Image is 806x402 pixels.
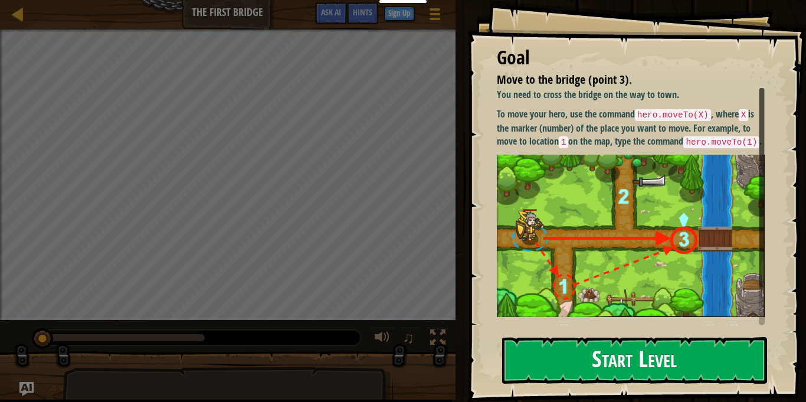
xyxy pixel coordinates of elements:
code: 3 [559,325,569,336]
button: Ask AI [315,2,347,24]
p: To move your hero, use the command , where is the marker (number) of the place you want to move. ... [497,107,765,149]
strong: Move to location to get to the bridge. [497,323,643,336]
code: hero.moveTo(1) [683,136,759,148]
span: Move to the bridge (point 3). [497,71,632,87]
code: X [739,109,749,121]
p: You need to cross the bridge on the way to town. [497,88,765,102]
code: 1 [559,136,569,148]
button: ♫ [400,327,420,351]
p: You can also visit and along the way. [497,323,765,350]
div: Goal [497,44,765,71]
span: ♫ [402,329,414,347]
button: Adjust volume [371,327,394,351]
code: 2 [729,325,739,336]
img: M7l1b [497,155,765,317]
span: Hints [353,6,372,18]
code: 1 [706,325,716,336]
button: Sign Up [384,6,414,21]
code: hero.moveTo(X) [635,109,711,121]
span: Ask AI [321,6,341,18]
li: Move to the bridge (point 3). [482,71,762,89]
button: Start Level [502,337,767,384]
button: Toggle fullscreen [426,327,450,351]
button: Ask AI [19,382,34,396]
button: Show game menu [420,2,450,30]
